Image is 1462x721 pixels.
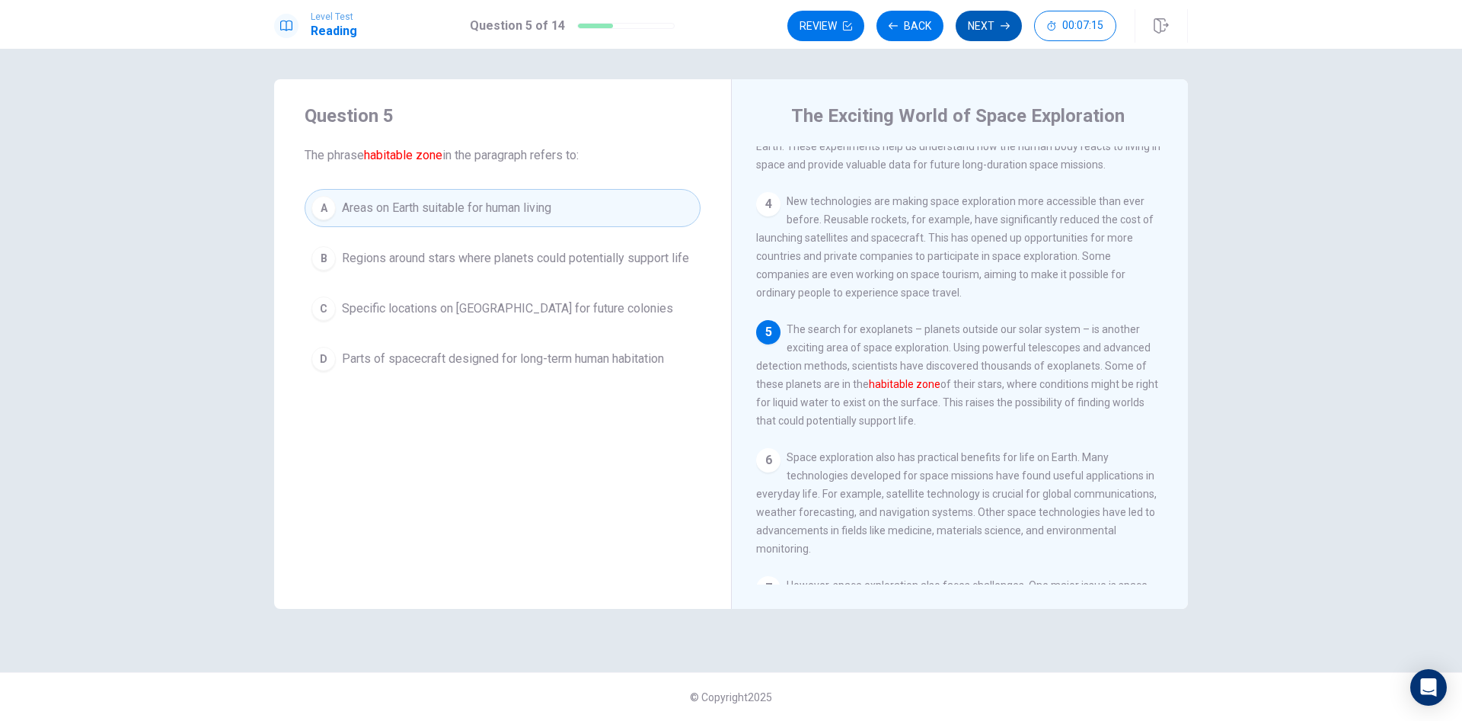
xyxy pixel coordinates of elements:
[311,22,357,40] h1: Reading
[311,296,336,321] div: C
[305,239,701,277] button: BRegions around stars where planets could potentially support life
[342,300,673,318] span: Specific locations on [GEOGRAPHIC_DATA] for future colonies
[756,451,1157,555] span: Space exploration also has practical benefits for life on Earth. Many technologies developed for ...
[311,11,357,22] span: Level Test
[311,196,336,220] div: A
[364,148,442,162] font: habitable zone
[342,199,551,217] span: Areas on Earth suitable for human living
[876,11,943,41] button: Back
[305,340,701,378] button: DParts of spacecraft designed for long-term human habitation
[305,189,701,227] button: AAreas on Earth suitable for human living
[305,104,701,128] h4: Question 5
[342,249,689,268] span: Regions around stars where planets could potentially support life
[1410,669,1447,706] div: Open Intercom Messenger
[791,104,1125,128] h4: The Exciting World of Space Exploration
[756,320,780,344] div: 5
[690,691,772,703] span: © Copyright 2025
[311,347,336,371] div: D
[869,378,940,390] font: habitable zone
[756,448,780,473] div: 6
[756,192,780,216] div: 4
[470,17,565,35] h1: Question 5 of 14
[1034,11,1116,41] button: 00:07:15
[756,323,1158,427] span: The search for exoplanets – planets outside our solar system – is another exciting area of space ...
[756,576,780,601] div: 7
[1062,20,1103,32] span: 00:07:15
[756,195,1154,299] span: New technologies are making space exploration more accessible than ever before. Reusable rockets,...
[311,246,336,271] div: B
[756,579,1160,665] span: However, space exploration also faces challenges. One major issue is space debris – the thousands...
[342,350,664,368] span: Parts of spacecraft designed for long-term human habitation
[305,290,701,328] button: CSpecific locations on [GEOGRAPHIC_DATA] for future colonies
[305,146,701,165] span: The phrase in the paragraph refers to:
[956,11,1022,41] button: Next
[787,11,864,41] button: Review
